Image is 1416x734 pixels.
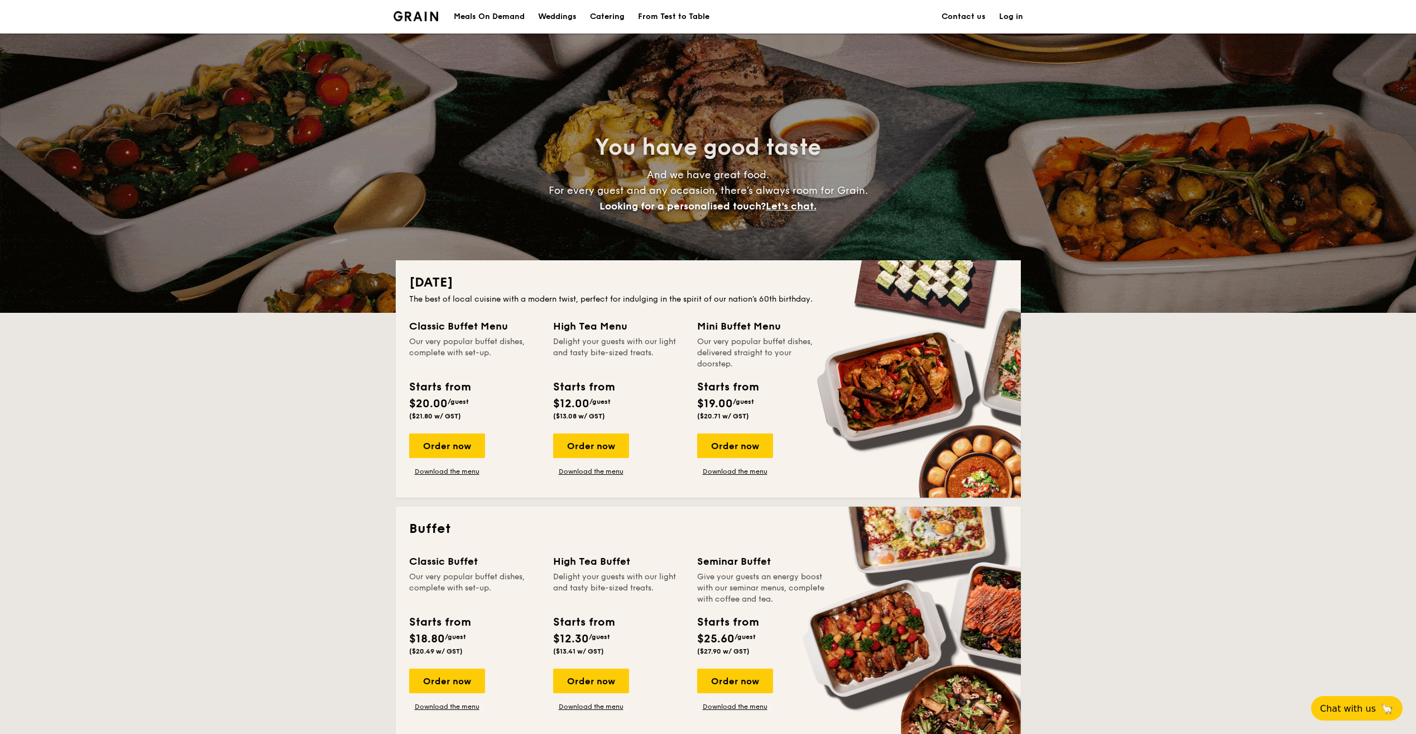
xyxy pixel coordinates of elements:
[589,398,611,406] span: /guest
[553,397,589,411] span: $12.00
[409,433,485,458] div: Order now
[409,520,1007,538] h2: Buffet
[697,336,828,370] div: Our very popular buffet dishes, delivered straight to your doorstep.
[553,702,629,711] a: Download the menu
[553,571,684,605] div: Delight your guests with our light and tasty bite-sized treats.
[697,702,773,711] a: Download the menu
[409,467,485,476] a: Download the menu
[448,398,469,406] span: /guest
[553,632,589,646] span: $12.30
[1380,702,1394,715] span: 🦙
[697,614,758,631] div: Starts from
[697,433,773,458] div: Order now
[409,294,1007,305] div: The best of local cuisine with a modern twist, perfect for indulging in the spirit of our nation’...
[697,467,773,476] a: Download the menu
[409,614,470,631] div: Starts from
[697,554,828,569] div: Seminar Buffet
[1311,696,1403,721] button: Chat with us🦙
[766,200,817,212] span: Let's chat.
[589,633,610,641] span: /guest
[409,632,445,646] span: $18.80
[409,318,540,334] div: Classic Buffet Menu
[409,412,461,420] span: ($21.80 w/ GST)
[409,397,448,411] span: $20.00
[409,274,1007,292] h2: [DATE]
[697,632,735,646] span: $25.60
[553,379,614,395] div: Starts from
[409,379,470,395] div: Starts from
[553,614,614,631] div: Starts from
[409,336,540,370] div: Our very popular buffet dishes, complete with set-up.
[697,647,750,655] span: ($27.90 w/ GST)
[697,397,733,411] span: $19.00
[697,412,749,420] span: ($20.71 w/ GST)
[393,11,439,21] a: Logotype
[1320,703,1376,714] span: Chat with us
[409,554,540,569] div: Classic Buffet
[553,318,684,334] div: High Tea Menu
[553,336,684,370] div: Delight your guests with our light and tasty bite-sized treats.
[393,11,439,21] img: Grain
[409,647,463,655] span: ($20.49 w/ GST)
[445,633,466,641] span: /guest
[553,412,605,420] span: ($13.08 w/ GST)
[697,379,758,395] div: Starts from
[553,647,604,655] span: ($13.41 w/ GST)
[409,669,485,693] div: Order now
[733,398,754,406] span: /guest
[553,433,629,458] div: Order now
[553,467,629,476] a: Download the menu
[697,318,828,334] div: Mini Buffet Menu
[553,669,629,693] div: Order now
[697,571,828,605] div: Give your guests an energy boost with our seminar menus, complete with coffee and tea.
[409,702,485,711] a: Download the menu
[697,669,773,693] div: Order now
[409,571,540,605] div: Our very popular buffet dishes, complete with set-up.
[735,633,756,641] span: /guest
[553,554,684,569] div: High Tea Buffet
